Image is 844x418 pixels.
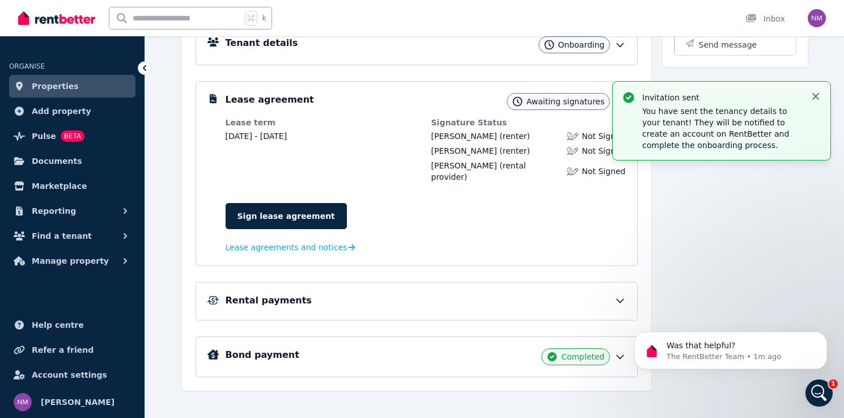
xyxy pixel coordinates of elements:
img: Navi Motay [808,9,826,27]
span: ORGANISE [9,62,45,70]
div: (renter) [431,130,530,142]
img: RentBetter [18,10,95,27]
a: Sign lease agreement [226,203,347,229]
h5: Rental payments [226,294,312,307]
span: [PERSON_NAME] [431,132,497,141]
a: PulseBETA [9,125,135,147]
a: Marketplace [9,175,135,197]
span: Not Signed [582,166,625,177]
h5: Bond payment [226,348,299,362]
h5: Tenant details [226,36,298,50]
iframe: Intercom live chat [805,379,833,407]
a: Documents [9,150,135,172]
span: [PERSON_NAME] [431,146,497,155]
dt: Signature Status [431,117,626,128]
a: Properties [9,75,135,98]
span: Pulse [32,129,56,143]
button: Manage property [9,250,135,272]
span: Not Signed [582,145,625,157]
img: Navi Motay [14,393,32,411]
span: Documents [32,154,82,168]
h5: Lease agreement [226,93,314,107]
span: [PERSON_NAME] [431,161,497,170]
button: Send message [675,34,796,55]
span: 1 [829,379,838,389]
a: Add property [9,100,135,123]
span: Help centre [32,318,84,332]
span: Send message [699,39,757,50]
img: Lease not signed [567,166,578,177]
iframe: Intercom notifications message [617,308,844,387]
dd: [DATE] - [DATE] [226,130,420,142]
span: Not Signed [582,130,625,142]
p: Invitation sent [642,92,801,103]
img: Lease not signed [567,130,578,142]
span: Reporting [32,204,76,218]
a: Account settings [9,364,135,386]
span: Account settings [32,368,107,382]
span: Refer a friend [32,343,94,357]
img: Bond Details [207,349,219,360]
span: Lease agreements and notices [226,242,347,253]
span: [PERSON_NAME] [41,395,114,409]
img: Rental Payments [207,296,219,305]
a: Help centre [9,314,135,336]
span: Properties [32,79,79,93]
dt: Lease term [226,117,420,128]
span: Marketplace [32,179,87,193]
button: Find a tenant [9,225,135,247]
span: Awaiting signatures [527,96,605,107]
span: Completed [561,351,604,362]
span: Manage property [32,254,109,268]
div: (renter) [431,145,530,157]
span: Find a tenant [32,229,92,243]
span: Onboarding [558,39,605,50]
p: You have sent the tenancy details to your tenant! They will be notified to create an account on R... [642,105,801,151]
a: Lease agreements and notices [226,242,355,253]
span: BETA [61,130,84,142]
span: Add property [32,104,91,118]
img: Lease not signed [567,145,578,157]
a: Refer a friend [9,339,135,361]
div: Inbox [745,13,785,24]
div: (rental provider) [431,160,561,183]
span: k [262,14,266,23]
button: Reporting [9,200,135,222]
